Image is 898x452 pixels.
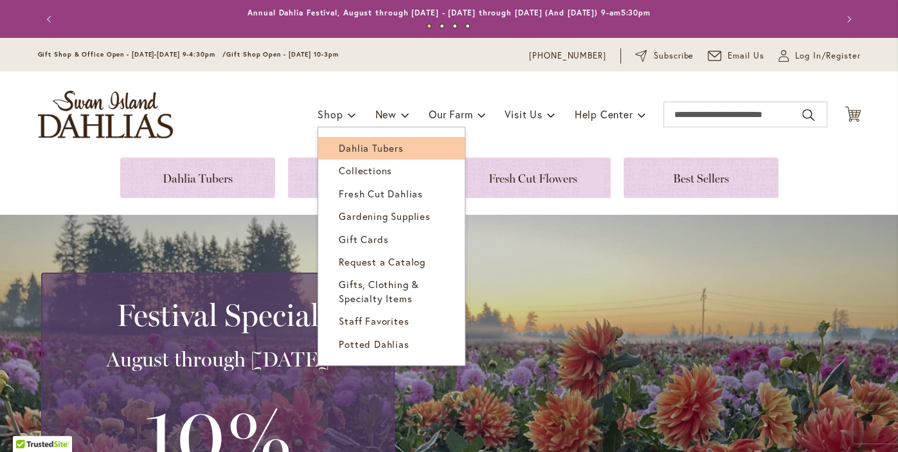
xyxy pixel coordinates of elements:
[440,24,444,28] button: 2 of 4
[429,107,472,121] span: Our Farm
[635,50,694,62] a: Subscribe
[339,255,426,268] span: Request a Catalog
[318,107,343,121] span: Shop
[465,24,470,28] button: 4 of 4
[58,347,378,372] h3: August through [DATE]
[575,107,633,121] span: Help Center
[38,50,227,59] span: Gift Shop & Office Open - [DATE]-[DATE] 9-4:30pm /
[226,50,338,59] span: Gift Shop Open - [DATE] 10-3pm
[778,50,861,62] a: Log In/Register
[247,8,651,17] a: Annual Dahlia Festival, August through [DATE] - [DATE] through [DATE] (And [DATE]) 9-am5:30pm
[453,24,457,28] button: 3 of 4
[375,107,396,121] span: New
[505,107,542,121] span: Visit Us
[339,187,423,200] span: Fresh Cut Dahlias
[427,24,431,28] button: 1 of 4
[339,210,430,222] span: Gardening Supplies
[38,91,173,138] a: store logo
[654,50,694,62] span: Subscribe
[339,141,403,154] span: Dahlia Tubers
[339,278,419,304] span: Gifts, Clothing & Specialty Items
[339,338,409,350] span: Potted Dahlias
[339,164,392,177] span: Collections
[835,6,861,32] button: Next
[58,297,378,333] h2: Festival Special
[795,50,861,62] span: Log In/Register
[708,50,764,62] a: Email Us
[339,314,409,327] span: Staff Favorites
[529,50,607,62] a: [PHONE_NUMBER]
[728,50,764,62] span: Email Us
[38,6,64,32] button: Previous
[318,228,465,251] a: Gift Cards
